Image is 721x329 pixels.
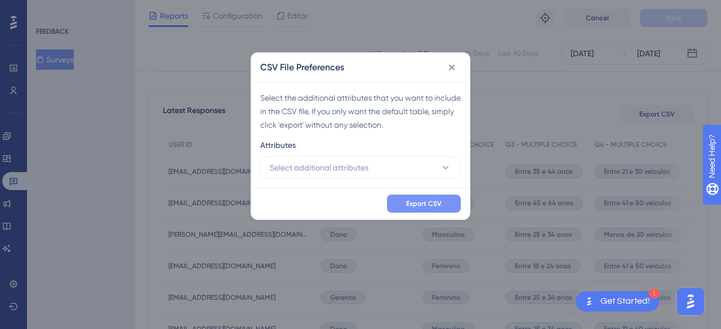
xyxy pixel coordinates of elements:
[26,3,70,16] span: Need Help?
[260,91,461,132] div: Select the additional attributes that you want to include in the CSV file. If you only want the d...
[260,61,344,74] h2: CSV File Preferences
[260,138,296,152] span: Attributes
[600,295,650,308] div: Get Started!
[576,291,659,312] div: Open Get Started! checklist, remaining modules: 1
[270,161,368,174] span: Select additional attributes
[582,295,596,308] img: launcher-image-alternative-text
[406,199,442,208] span: Export CSV
[649,289,659,299] div: 1
[674,285,707,318] iframe: UserGuiding AI Assistant Launcher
